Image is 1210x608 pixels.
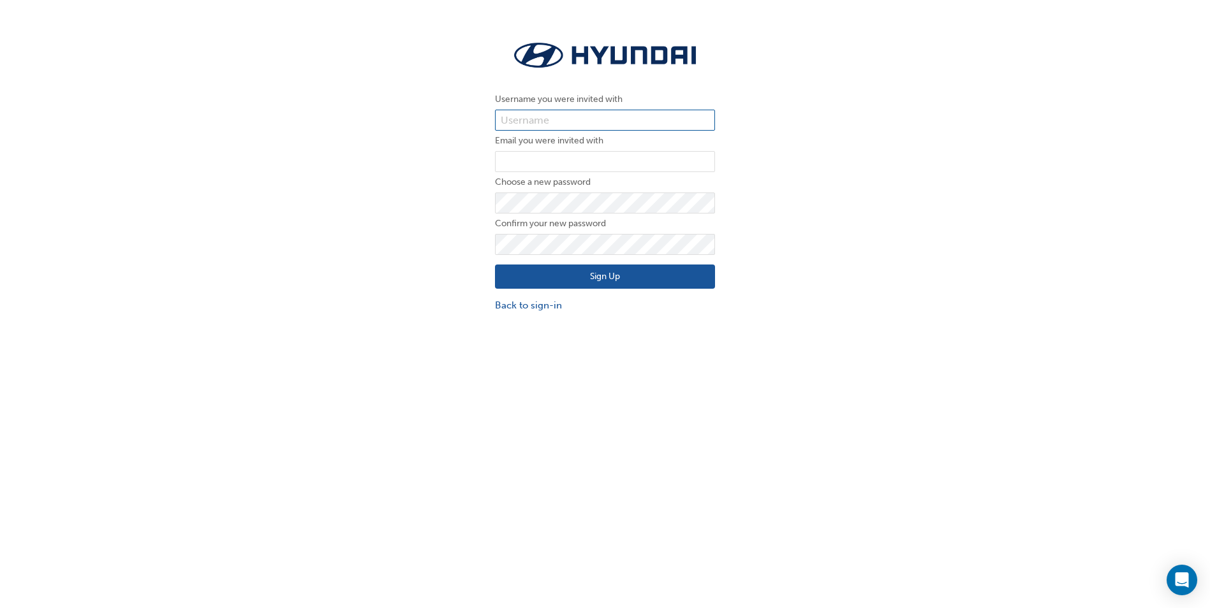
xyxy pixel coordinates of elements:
label: Email you were invited with [495,133,715,148]
button: Sign Up [495,264,715,289]
label: Username you were invited with [495,92,715,107]
img: Trak [495,38,715,73]
label: Choose a new password [495,175,715,190]
div: Open Intercom Messenger [1167,565,1197,595]
input: Username [495,110,715,131]
label: Confirm your new password [495,216,715,231]
a: Back to sign-in [495,298,715,313]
